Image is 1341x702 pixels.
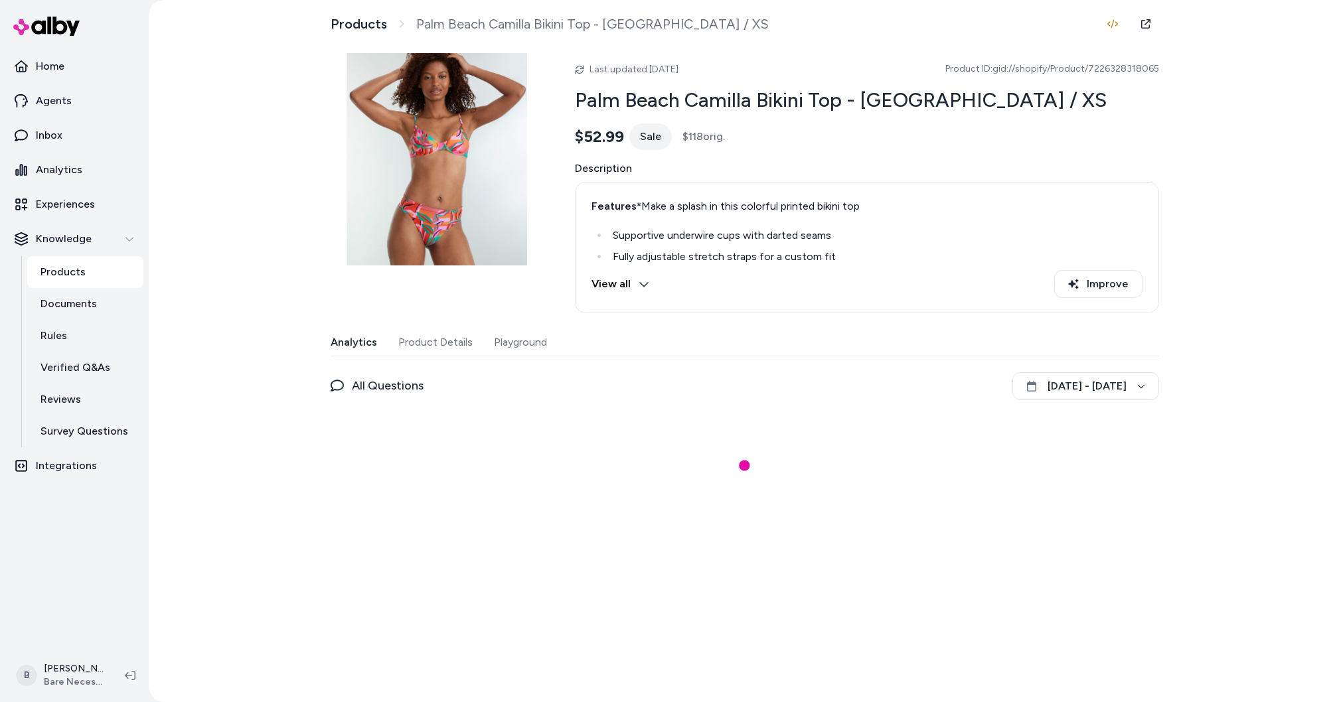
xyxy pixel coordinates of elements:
[5,154,143,186] a: Analytics
[592,200,641,212] strong: Features*
[27,320,143,352] a: Rules
[331,329,377,356] button: Analytics
[27,384,143,415] a: Reviews
[398,329,473,356] button: Product Details
[5,188,143,220] a: Experiences
[36,458,97,474] p: Integrations
[331,53,543,265] img: beabr28402s3_palmbeach_1.jpg
[494,329,547,356] button: Playground
[13,17,80,36] img: alby Logo
[40,423,128,439] p: Survey Questions
[16,665,37,686] span: B
[44,675,104,689] span: Bare Necessities
[575,161,1159,176] span: Description
[36,93,72,109] p: Agents
[590,64,678,75] span: Last updated [DATE]
[36,231,92,247] p: Knowledge
[40,391,81,407] p: Reviews
[352,376,424,395] span: All Questions
[682,129,725,145] span: $118 orig.
[27,256,143,288] a: Products
[27,352,143,384] a: Verified Q&As
[416,16,769,33] span: Palm Beach Camilla Bikini Top - [GEOGRAPHIC_DATA] / XS
[5,50,143,82] a: Home
[5,450,143,482] a: Integrations
[945,62,1159,76] span: Product ID: gid://shopify/Product/7226328318065
[331,16,387,33] a: Products
[5,85,143,117] a: Agents
[609,249,1143,265] li: Fully adjustable stretch straps for a custom fit
[40,328,67,344] p: Rules
[27,288,143,320] a: Documents
[331,16,769,33] nav: breadcrumb
[40,360,110,376] p: Verified Q&As
[8,654,114,697] button: B[PERSON_NAME]Bare Necessities
[36,58,64,74] p: Home
[592,198,1143,214] div: Make a splash in this colorful printed bikini top
[36,196,95,212] p: Experiences
[5,119,143,151] a: Inbox
[1054,270,1143,298] button: Improve
[40,264,86,280] p: Products
[609,228,1143,244] li: Supportive underwire cups with darted seams
[27,415,143,447] a: Survey Questions
[629,123,672,150] div: Sale
[36,127,62,143] p: Inbox
[592,270,649,298] button: View all
[36,162,82,178] p: Analytics
[1012,372,1159,400] button: [DATE] - [DATE]
[575,127,624,147] span: $52.99
[575,88,1159,113] h2: Palm Beach Camilla Bikini Top - [GEOGRAPHIC_DATA] / XS
[44,662,104,675] p: [PERSON_NAME]
[40,296,97,312] p: Documents
[5,223,143,255] button: Knowledge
